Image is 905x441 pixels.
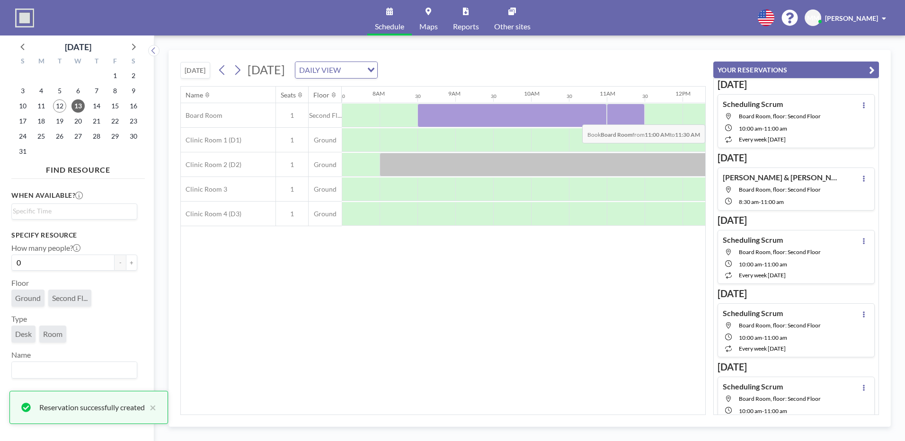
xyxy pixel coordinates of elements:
[739,261,762,268] span: 10:00 AM
[645,131,670,138] b: 11:00 AM
[11,350,31,360] label: Name
[718,214,875,226] h3: [DATE]
[53,115,66,128] span: Tuesday, August 19, 2025
[713,62,879,78] button: YOUR RESERVATIONS
[675,90,691,97] div: 12PM
[825,14,878,22] span: [PERSON_NAME]
[764,334,787,341] span: 11:00 AM
[718,152,875,164] h3: [DATE]
[52,293,88,303] span: Second Fl...
[12,204,137,218] div: Search for option
[16,115,29,128] span: Sunday, August 17, 2025
[276,210,308,218] span: 1
[309,210,342,218] span: Ground
[718,288,875,300] h3: [DATE]
[718,361,875,373] h3: [DATE]
[108,69,122,82] span: Friday, August 1, 2025
[127,99,140,113] span: Saturday, August 16, 2025
[807,14,819,22] span: MM
[71,99,85,113] span: Wednesday, August 13, 2025
[115,255,126,271] button: -
[339,93,345,99] div: 30
[762,334,764,341] span: -
[16,84,29,97] span: Sunday, August 3, 2025
[181,136,241,144] span: Clinic Room 1 (D1)
[87,56,106,68] div: T
[764,261,787,268] span: 11:00 AM
[764,125,787,132] span: 11:00 AM
[65,40,91,53] div: [DATE]
[15,293,41,303] span: Ground
[43,329,62,339] span: Room
[181,160,241,169] span: Clinic Room 2 (D2)
[35,99,48,113] span: Monday, August 11, 2025
[739,345,786,352] span: every week [DATE]
[11,161,145,175] h4: FIND RESOURCE
[494,23,531,30] span: Other sites
[15,329,32,339] span: Desk
[90,99,103,113] span: Thursday, August 14, 2025
[35,115,48,128] span: Monday, August 18, 2025
[181,185,227,194] span: Clinic Room 3
[53,99,66,113] span: Tuesday, August 12, 2025
[108,84,122,97] span: Friday, August 8, 2025
[39,402,145,413] div: Reservation successfully created
[582,124,705,143] span: Book from to
[762,261,764,268] span: -
[718,79,875,90] h3: [DATE]
[11,278,29,288] label: Floor
[739,186,821,193] span: Board Room, floor: Second Floor
[295,62,377,78] div: Search for option
[675,131,700,138] b: 11:30 AM
[248,62,285,77] span: [DATE]
[69,56,88,68] div: W
[90,84,103,97] span: Thursday, August 7, 2025
[53,130,66,143] span: Tuesday, August 26, 2025
[762,407,764,415] span: -
[276,185,308,194] span: 1
[567,93,572,99] div: 30
[309,136,342,144] span: Ground
[181,210,241,218] span: Clinic Room 4 (D3)
[642,93,648,99] div: 30
[723,173,841,182] h4: [PERSON_NAME] & [PERSON_NAME]
[35,84,48,97] span: Monday, August 4, 2025
[127,84,140,97] span: Saturday, August 9, 2025
[723,235,783,245] h4: Scheduling Scrum
[739,125,762,132] span: 10:00 AM
[601,131,632,138] b: Board Room
[181,111,222,120] span: Board Room
[71,130,85,143] span: Wednesday, August 27, 2025
[16,145,29,158] span: Sunday, August 31, 2025
[739,198,759,205] span: 8:30 AM
[309,160,342,169] span: Ground
[276,160,308,169] span: 1
[281,91,296,99] div: Seats
[739,395,821,402] span: Board Room, floor: Second Floor
[71,115,85,128] span: Wednesday, August 20, 2025
[762,125,764,132] span: -
[53,84,66,97] span: Tuesday, August 5, 2025
[11,314,27,324] label: Type
[491,93,497,99] div: 30
[14,56,32,68] div: S
[180,62,210,79] button: [DATE]
[297,64,343,76] span: DAILY VIEW
[11,243,80,253] label: How many people?
[313,91,329,99] div: Floor
[739,334,762,341] span: 10:00 AM
[108,115,122,128] span: Friday, August 22, 2025
[127,69,140,82] span: Saturday, August 2, 2025
[723,382,783,391] h4: Scheduling Scrum
[415,93,421,99] div: 30
[764,407,787,415] span: 11:00 AM
[108,130,122,143] span: Friday, August 29, 2025
[11,231,137,239] h3: Specify resource
[453,23,479,30] span: Reports
[344,64,362,76] input: Search for option
[276,111,308,120] span: 1
[124,56,142,68] div: S
[90,115,103,128] span: Thursday, August 21, 2025
[739,272,786,279] span: every week [DATE]
[145,402,156,413] button: close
